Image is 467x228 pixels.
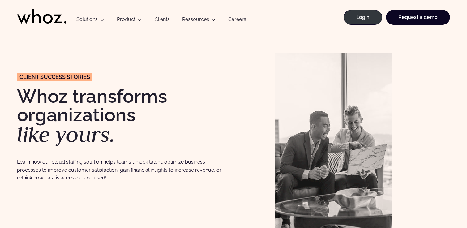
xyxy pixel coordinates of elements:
[70,16,111,25] button: Solutions
[386,10,450,25] a: Request a demo
[222,16,252,25] a: Careers
[17,158,227,182] p: Learn how our cloud staffing solution helps teams unlock talent, optimize business processes to i...
[19,74,90,80] span: CLIENT success stories
[111,16,148,25] button: Product
[182,16,209,22] a: Ressources
[148,16,176,25] a: Clients
[17,121,115,148] em: like yours.
[117,16,135,22] a: Product
[176,16,222,25] button: Ressources
[344,10,382,25] a: Login
[17,87,227,145] h1: Whoz transforms organizations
